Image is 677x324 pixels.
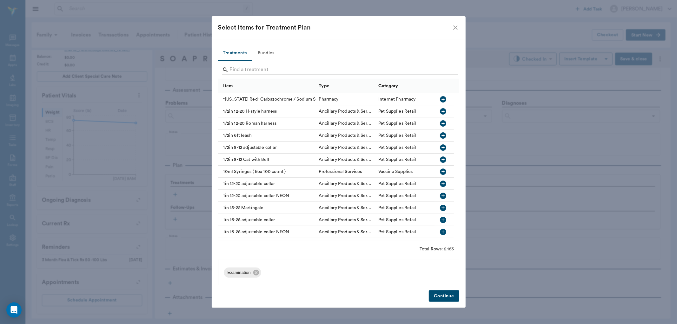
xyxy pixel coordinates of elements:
[319,205,372,211] div: Ancillary Products & Services
[218,46,252,61] button: Treatments
[218,154,316,166] div: 1/2in 8-12 Cat with Bell
[378,77,398,95] div: Category
[378,205,416,211] div: Pet Supplies Retail
[378,108,416,115] div: Pet Supplies Retail
[378,241,416,247] div: Pet Supplies Retail
[319,229,372,235] div: Ancillary Products & Services
[218,117,316,129] div: 1/2in 12-20 Roman harness
[378,96,416,102] div: Internet Pharmacy
[452,24,459,31] button: close
[316,79,375,93] div: Type
[319,77,330,95] div: Type
[378,132,416,139] div: Pet Supplies Retail
[218,238,316,250] div: 1in 20-32 Roman harness
[224,268,261,278] div: Examination
[319,193,372,199] div: Ancillary Products & Services
[378,169,413,175] div: Vaccine Supplies
[378,229,416,235] div: Pet Supplies Retail
[218,202,316,214] div: 1in 15-22 Martingale
[222,65,458,76] div: Search
[218,178,316,190] div: 1in 12-20 adjustable collar
[319,217,372,223] div: Ancillary Products & Services
[378,156,416,163] div: Pet Supplies Retail
[378,217,416,223] div: Pet Supplies Retail
[378,120,416,127] div: Pet Supplies Retail
[218,226,316,238] div: 1in 16-28 adjustable collar NEON
[218,129,316,142] div: 1/2in 6ft leash
[223,77,233,95] div: Item
[319,120,372,127] div: Ancillary Products & Services
[218,93,316,105] div: "[US_STATE] Red" Carbazochrome / Sodium Salicylate (10mgml/250mg/ml) 100ml
[218,142,316,154] div: 1/2in 8-12 adjustable collar
[319,108,372,115] div: Ancillary Products & Services
[420,246,454,252] div: Total Rows: 2,163
[319,181,372,187] div: Ancillary Products & Services
[375,79,435,93] div: Category
[252,46,281,61] button: Bundles
[429,290,459,302] button: Continue
[319,96,339,102] div: Pharmacy
[6,302,22,318] div: Open Intercom Messenger
[319,241,372,247] div: Ancillary Products & Services
[218,166,316,178] div: 10ml Syringes ( Box 100 count )
[319,169,362,175] div: Professional Services
[319,132,372,139] div: Ancillary Products & Services
[218,23,452,33] div: Select Items for Treatment Plan
[218,105,316,117] div: 1/2in 12-20 H-style harness
[319,156,372,163] div: Ancillary Products & Services
[319,144,372,151] div: Ancillary Products & Services
[218,79,316,93] div: Item
[230,65,448,75] input: Find a treatment
[224,269,255,276] span: Examination
[218,190,316,202] div: 1in 12-20 adjustable collar NEON
[378,181,416,187] div: Pet Supplies Retail
[218,214,316,226] div: 1in 16-28 adjustable collar
[378,144,416,151] div: Pet Supplies Retail
[378,193,416,199] div: Pet Supplies Retail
